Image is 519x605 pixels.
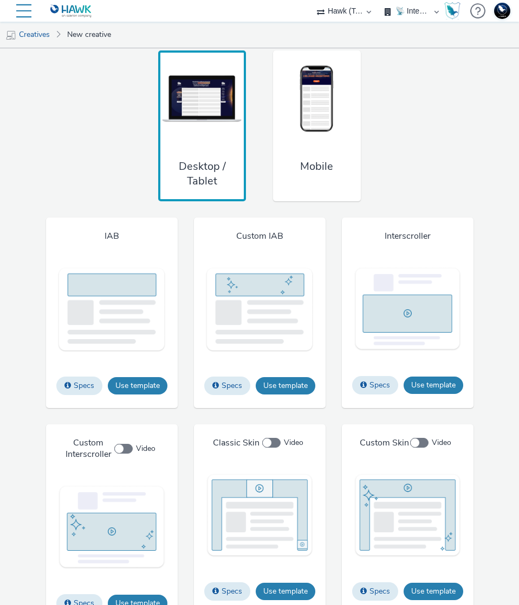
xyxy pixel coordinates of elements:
h4: Custom Skin [360,437,409,449]
h4: Custom IAB [236,231,283,243]
button: Use template [108,377,167,394]
h4: IAB [105,231,119,243]
button: Specs [352,582,398,601]
button: Specs [352,376,398,394]
h4: Classic Skin [213,437,259,449]
span: Video [284,437,303,448]
img: thumbnail of rich media template [353,267,462,352]
span: Video [432,437,451,448]
img: thumbnail of rich media template [205,267,314,352]
button: Use template [404,583,463,600]
img: thumbnail of rich media template [205,473,314,558]
h4: Interscroller [385,231,431,243]
img: Hawk Academy [444,2,460,20]
button: Use template [256,377,315,394]
img: thumbnail of rich media template [57,485,166,570]
h3: Mobile [300,159,333,174]
a: New creative [62,22,116,48]
img: thumbnail of rich media mobile type [276,63,358,135]
img: Support Hawk [494,3,510,19]
h4: Custom Interscroller [63,437,114,461]
button: Specs [204,377,250,395]
img: thumbnail of rich media desktop type [161,63,243,135]
img: mobile [5,30,16,41]
button: Use template [404,377,463,394]
a: Hawk Academy [444,2,465,20]
h3: Desktop / Tablet [164,159,240,188]
img: thumbnail of rich media template [353,473,462,558]
button: Specs [204,582,250,601]
span: Video [136,443,155,454]
button: Specs [56,377,102,395]
img: undefined Logo [50,4,92,18]
img: thumbnail of rich media template [57,267,166,352]
button: Use template [256,583,315,600]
